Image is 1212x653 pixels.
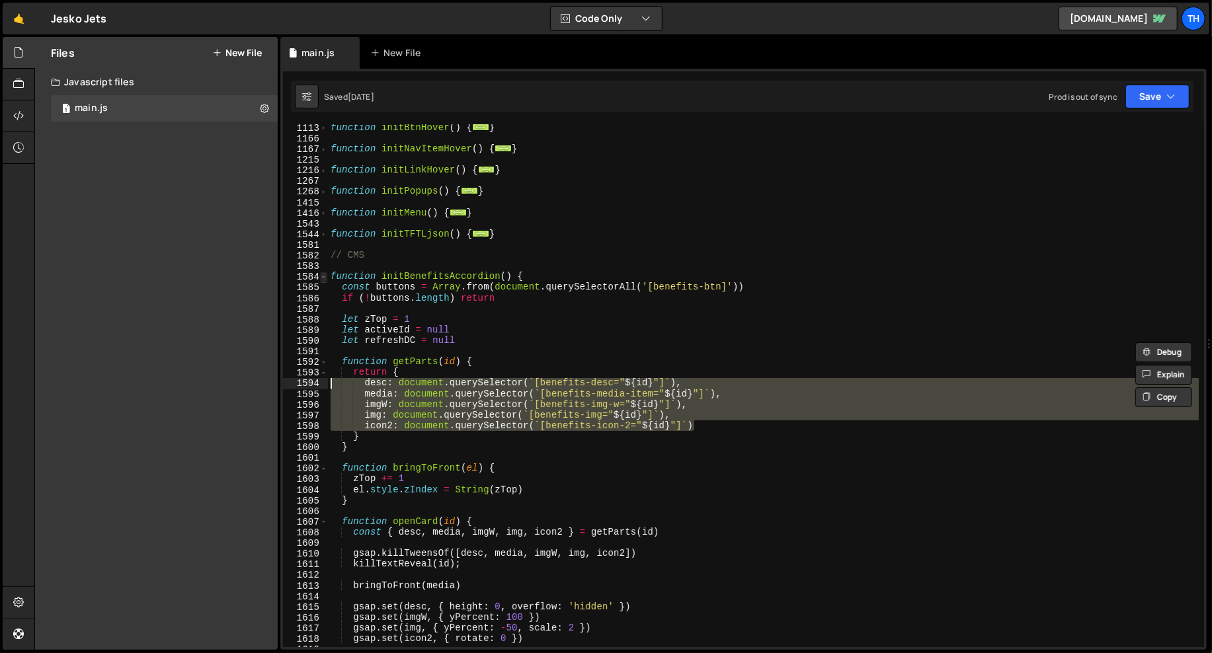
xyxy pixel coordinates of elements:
[283,538,328,549] div: 1609
[283,634,328,644] div: 1618
[35,69,278,95] div: Javascript files
[283,592,328,602] div: 1614
[283,463,328,474] div: 1602
[283,272,328,282] div: 1584
[551,7,662,30] button: Code Only
[450,208,467,215] span: ...
[283,496,328,506] div: 1605
[348,91,374,102] div: [DATE]
[283,134,328,144] div: 1166
[1135,342,1192,362] button: Debug
[283,410,328,421] div: 1597
[1049,91,1117,102] div: Prod is out of sync
[283,453,328,463] div: 1601
[75,102,108,114] div: main.js
[1059,7,1178,30] a: [DOMAIN_NAME]
[283,336,328,346] div: 1590
[283,581,328,592] div: 1613
[212,48,262,58] button: New File
[283,208,328,219] div: 1416
[283,474,328,484] div: 1603
[51,95,278,122] div: 16759/45776.js
[283,559,328,570] div: 1611
[283,485,328,496] div: 1604
[283,400,328,410] div: 1596
[283,623,328,634] div: 1617
[283,198,328,208] div: 1415
[283,527,328,538] div: 1608
[283,378,328,389] div: 1594
[495,145,512,152] span: ...
[283,549,328,559] div: 1610
[283,357,328,367] div: 1592
[283,176,328,186] div: 1267
[370,46,426,59] div: New File
[283,186,328,197] div: 1268
[1135,365,1192,385] button: Explain
[1182,7,1205,30] a: Th
[283,123,328,134] div: 1113
[283,432,328,442] div: 1599
[283,517,328,527] div: 1607
[283,293,328,304] div: 1586
[283,570,328,580] div: 1612
[283,506,328,517] div: 1606
[51,11,107,26] div: Jesko Jets
[283,325,328,336] div: 1589
[283,261,328,272] div: 1583
[461,187,478,194] span: ...
[472,124,489,131] span: ...
[283,602,328,613] div: 1615
[478,166,495,173] span: ...
[302,46,335,59] div: main.js
[283,282,328,293] div: 1585
[283,389,328,400] div: 1595
[1125,85,1190,108] button: Save
[472,230,489,237] span: ...
[283,250,328,261] div: 1582
[283,155,328,165] div: 1215
[283,144,328,155] div: 1167
[283,219,328,229] div: 1543
[283,240,328,250] div: 1581
[283,442,328,453] div: 1600
[62,104,70,115] span: 1
[324,91,374,102] div: Saved
[283,229,328,240] div: 1544
[51,46,75,60] h2: Files
[283,304,328,315] div: 1587
[283,315,328,325] div: 1588
[3,3,35,34] a: 🤙
[283,421,328,432] div: 1598
[283,346,328,357] div: 1591
[283,165,328,176] div: 1216
[283,367,328,378] div: 1593
[1135,387,1192,407] button: Copy
[283,613,328,623] div: 1616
